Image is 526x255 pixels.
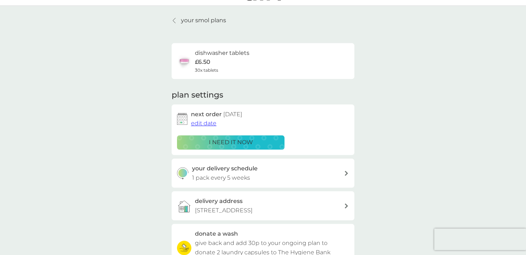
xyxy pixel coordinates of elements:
p: your smol plans [181,16,226,25]
p: £6.50 [195,57,210,67]
p: i need it now [209,138,253,147]
a: your smol plans [172,16,226,25]
p: 1 pack every 5 weeks [192,173,250,183]
h2: plan settings [172,90,223,101]
span: [DATE] [223,111,242,118]
h3: your delivery schedule [192,164,258,173]
span: edit date [191,120,216,127]
a: delivery address[STREET_ADDRESS] [172,191,354,220]
p: [STREET_ADDRESS] [195,206,253,215]
h3: delivery address [195,197,243,206]
iframe: reCAPTCHA [434,228,526,250]
button: your delivery schedule1 pack every 5 weeks [172,159,354,188]
img: dishwasher tablets [177,54,191,68]
span: 30x tablets [195,67,218,74]
h3: donate a wash [195,229,238,239]
button: i need it now [177,135,284,150]
h2: next order [191,110,242,119]
h6: dishwasher tablets [195,48,249,58]
button: edit date [191,119,216,128]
